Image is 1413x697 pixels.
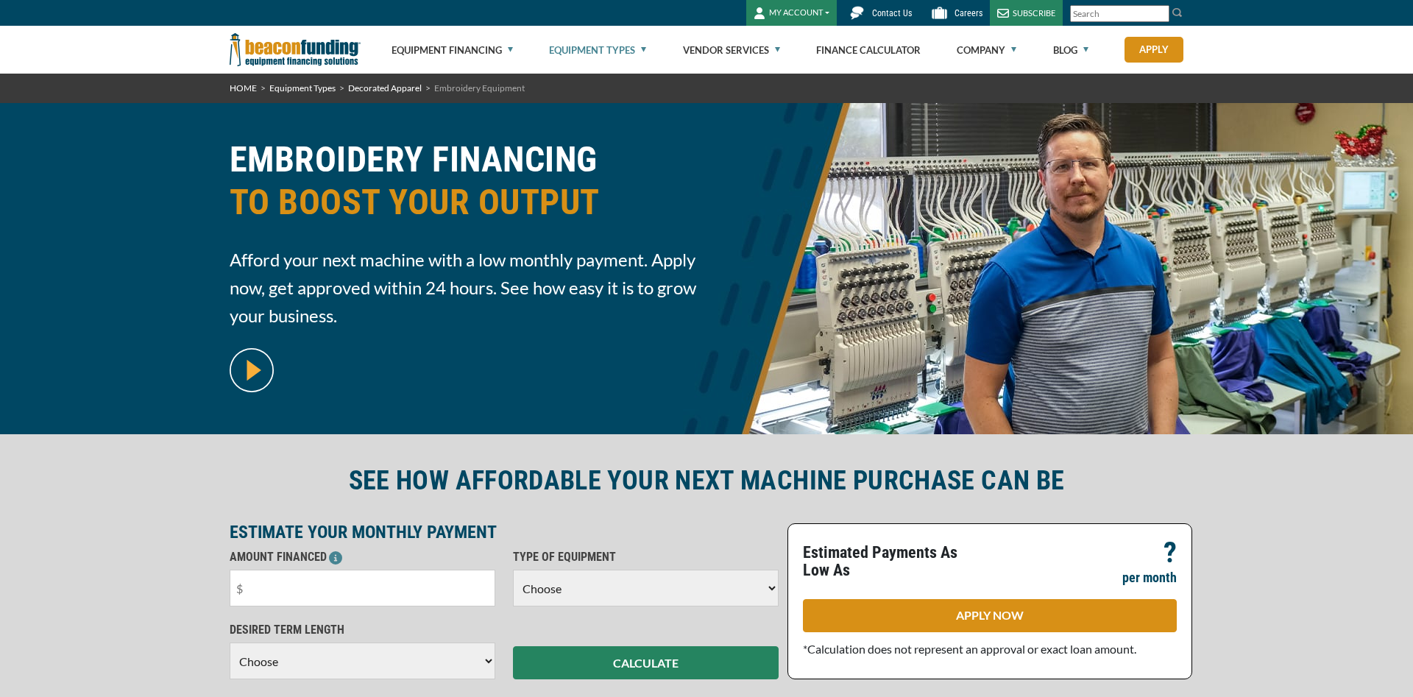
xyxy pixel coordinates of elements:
[1070,5,1169,22] input: Search
[434,82,525,93] span: Embroidery Equipment
[392,26,513,74] a: Equipment Financing
[348,82,422,93] a: Decorated Apparel
[803,544,981,579] p: Estimated Payments As Low As
[816,26,921,74] a: Finance Calculator
[230,348,274,392] img: video modal pop-up play button
[1172,7,1183,18] img: Search
[230,246,698,330] span: Afford your next machine with a low monthly payment. Apply now, get approved within 24 hours. See...
[513,548,779,566] p: TYPE OF EQUIPMENT
[1125,37,1183,63] a: Apply
[683,26,780,74] a: Vendor Services
[957,26,1016,74] a: Company
[230,523,779,541] p: ESTIMATE YOUR MONTHLY PAYMENT
[230,82,257,93] a: HOME
[230,464,1183,498] h2: SEE HOW AFFORDABLE YOUR NEXT MACHINE PURCHASE CAN BE
[1154,8,1166,20] a: Clear search text
[549,26,646,74] a: Equipment Types
[1053,26,1088,74] a: Blog
[955,8,982,18] span: Careers
[269,82,336,93] a: Equipment Types
[230,138,698,235] h1: EMBROIDERY FINANCING
[803,642,1136,656] span: *Calculation does not represent an approval or exact loan amount.
[230,548,495,566] p: AMOUNT FINANCED
[230,570,495,606] input: $
[230,181,698,224] span: TO BOOST YOUR OUTPUT
[803,599,1177,632] a: APPLY NOW
[872,8,912,18] span: Contact Us
[513,646,779,679] button: CALCULATE
[230,621,495,639] p: DESIRED TERM LENGTH
[230,26,361,74] img: Beacon Funding Corporation logo
[1122,569,1177,587] p: per month
[1164,544,1177,562] p: ?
